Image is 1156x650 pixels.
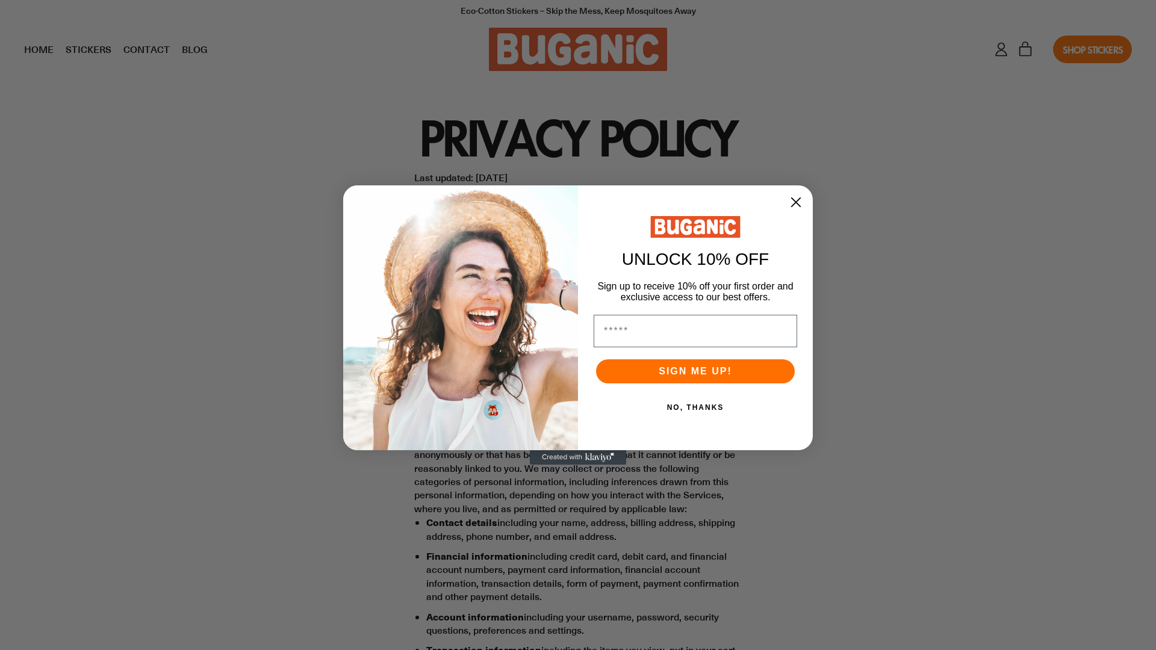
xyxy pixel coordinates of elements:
[596,359,795,383] button: SIGN ME UP!
[594,395,797,419] button: NO, THANKS
[650,216,741,238] img: Buganic
[343,185,578,450] img: 52733373-90c9-48d4-85dc-58dc18dbc25f.png
[622,250,769,268] span: UNLOCK 10% OFF
[785,191,807,213] button: Close dialog
[597,281,793,302] span: Sign up to receive 10% off your first order and exclusive access to our best offers.
[530,450,626,465] a: Created with Klaviyo - opens in a new tab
